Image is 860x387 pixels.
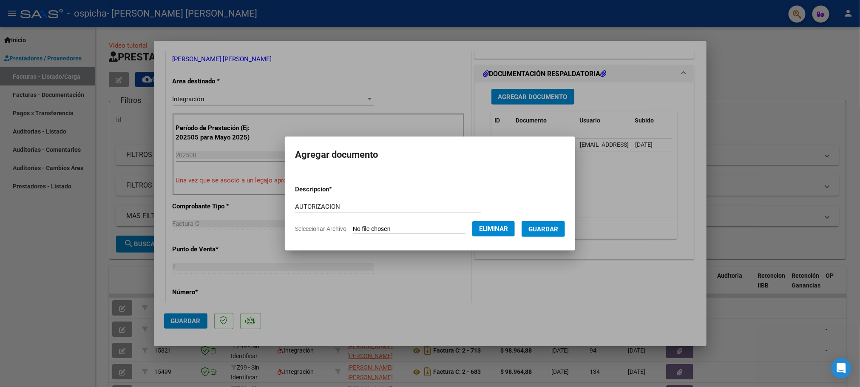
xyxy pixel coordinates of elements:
span: Guardar [528,225,558,233]
div: Open Intercom Messenger [831,358,851,378]
p: Descripcion [295,185,376,194]
span: Eliminar [479,225,508,233]
span: Seleccionar Archivo [295,225,346,232]
button: Guardar [522,221,565,237]
button: Eliminar [472,221,515,236]
h2: Agregar documento [295,147,565,163]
